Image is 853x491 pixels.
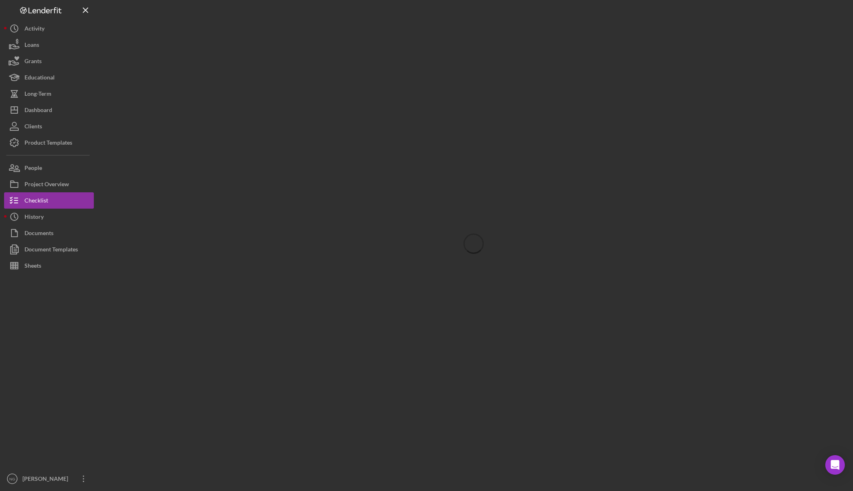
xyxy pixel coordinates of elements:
[4,192,94,209] button: Checklist
[24,258,41,276] div: Sheets
[24,118,42,137] div: Clients
[24,102,52,120] div: Dashboard
[20,471,73,489] div: [PERSON_NAME]
[24,20,44,39] div: Activity
[24,53,42,71] div: Grants
[24,241,78,260] div: Document Templates
[4,37,94,53] button: Loans
[825,455,845,475] div: Open Intercom Messenger
[24,160,42,178] div: People
[4,160,94,176] button: People
[9,477,15,481] text: NG
[4,241,94,258] button: Document Templates
[4,225,94,241] button: Documents
[4,134,94,151] button: Product Templates
[4,86,94,102] button: Long-Term
[4,102,94,118] button: Dashboard
[4,209,94,225] button: History
[24,37,39,55] div: Loans
[4,69,94,86] button: Educational
[24,209,44,227] div: History
[24,69,55,88] div: Educational
[24,86,51,104] div: Long-Term
[24,176,69,194] div: Project Overview
[4,176,94,192] button: Project Overview
[4,20,94,37] button: Activity
[4,118,94,134] button: Clients
[24,192,48,211] div: Checklist
[4,471,94,487] button: NG[PERSON_NAME]
[4,53,94,69] button: Grants
[24,225,53,243] div: Documents
[4,258,94,274] button: Sheets
[24,134,72,153] div: Product Templates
